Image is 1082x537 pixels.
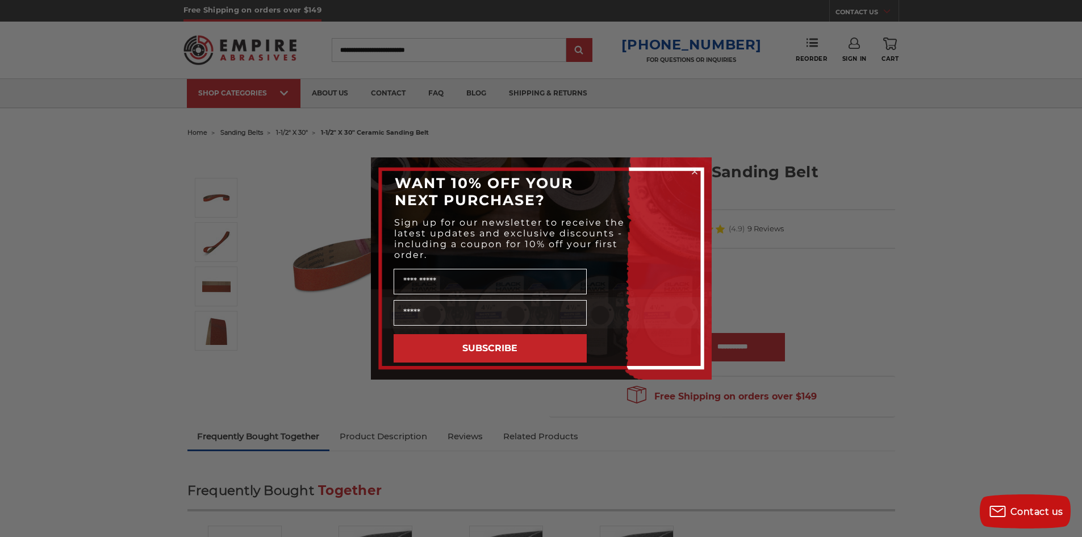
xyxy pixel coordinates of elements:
[1010,506,1063,517] span: Contact us
[689,166,700,177] button: Close dialog
[394,334,587,363] button: SUBSCRIBE
[980,494,1071,528] button: Contact us
[394,217,625,260] span: Sign up for our newsletter to receive the latest updates and exclusive discounts - including a co...
[395,174,573,209] span: WANT 10% OFF YOUR NEXT PURCHASE?
[394,300,587,326] input: Email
